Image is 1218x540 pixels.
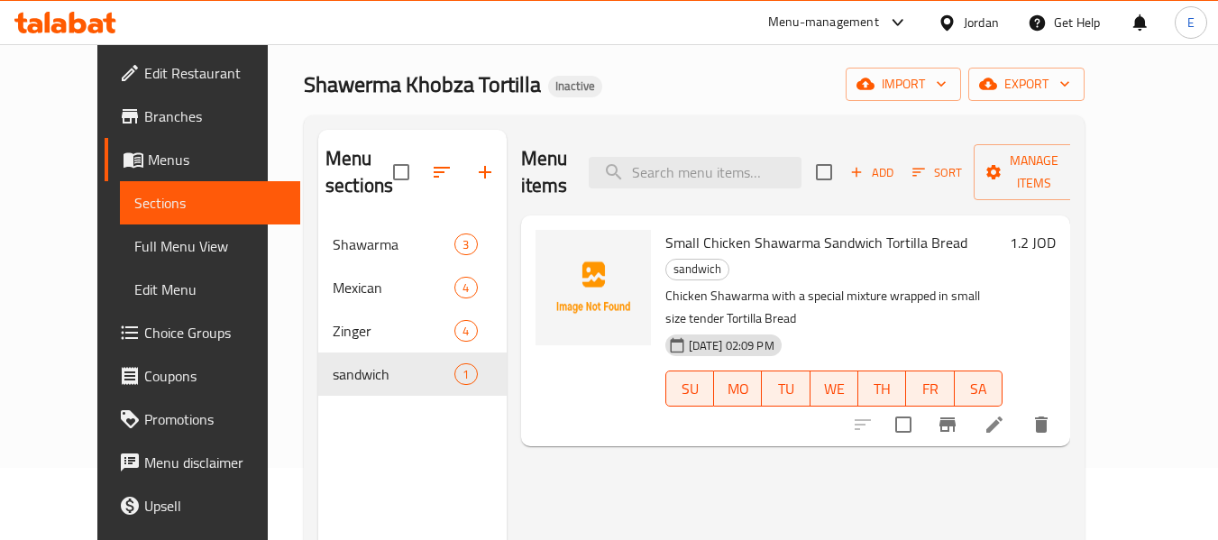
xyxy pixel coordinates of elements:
[333,363,454,385] span: sandwich
[333,277,454,298] span: Mexican
[144,105,287,127] span: Branches
[964,13,999,32] div: Jordan
[134,279,287,300] span: Edit Menu
[144,452,287,473] span: Menu disclaimer
[673,376,707,402] span: SU
[120,268,301,311] a: Edit Menu
[714,371,762,407] button: MO
[665,229,967,256] span: Small Chicken Shawarma Sandwich Tortilla Bread
[847,162,896,183] span: Add
[318,309,507,352] div: Zinger4
[325,145,393,199] h2: Menu sections
[984,414,1005,435] a: Edit menu item
[846,68,961,101] button: import
[768,12,879,33] div: Menu-management
[548,78,602,94] span: Inactive
[105,95,301,138] a: Branches
[762,371,810,407] button: TU
[665,285,1003,330] p: Chicken Shawarma with a special mixture wrapped in small size tender Tortilla Bread
[665,259,729,280] div: sandwich
[968,68,1085,101] button: export
[665,371,714,407] button: SU
[955,371,1003,407] button: SA
[144,62,287,84] span: Edit Restaurant
[333,233,454,255] span: Shawarma
[105,354,301,398] a: Coupons
[105,51,301,95] a: Edit Restaurant
[666,259,728,279] span: sandwich
[536,230,651,345] img: Small Chicken Shawarma Sandwich Tortilla Bread
[454,363,477,385] div: items
[682,337,782,354] span: [DATE] 02:09 PM
[548,76,602,97] div: Inactive
[304,64,541,105] span: Shawerma Khobza Tortilla
[134,235,287,257] span: Full Menu View
[120,181,301,224] a: Sections
[884,406,922,444] span: Select to update
[926,403,969,446] button: Branch-specific-item
[454,320,477,342] div: items
[906,371,954,407] button: FR
[521,145,568,199] h2: Menu items
[333,320,454,342] span: Zinger
[860,73,947,96] span: import
[455,236,476,253] span: 3
[858,371,906,407] button: TH
[105,311,301,354] a: Choice Groups
[1187,13,1195,32] span: E
[455,279,476,297] span: 4
[144,322,287,343] span: Choice Groups
[1010,230,1056,255] h6: 1.2 JOD
[454,233,477,255] div: items
[843,159,901,187] span: Add item
[148,149,287,170] span: Menus
[721,376,755,402] span: MO
[455,366,476,383] span: 1
[810,371,858,407] button: WE
[843,159,901,187] button: Add
[144,365,287,387] span: Coupons
[988,150,1080,195] span: Manage items
[382,153,420,191] span: Select all sections
[318,352,507,396] div: sandwich1
[901,159,974,187] span: Sort items
[974,144,1094,200] button: Manage items
[865,376,899,402] span: TH
[962,376,995,402] span: SA
[120,224,301,268] a: Full Menu View
[818,376,851,402] span: WE
[805,153,843,191] span: Select section
[318,223,507,266] div: Shawarma3
[769,376,802,402] span: TU
[318,266,507,309] div: Mexican4
[912,162,962,183] span: Sort
[144,495,287,517] span: Upsell
[1020,403,1063,446] button: delete
[463,151,507,194] button: Add section
[318,215,507,403] nav: Menu sections
[105,441,301,484] a: Menu disclaimer
[589,157,801,188] input: search
[908,159,966,187] button: Sort
[983,73,1070,96] span: export
[144,408,287,430] span: Promotions
[105,138,301,181] a: Menus
[420,151,463,194] span: Sort sections
[913,376,947,402] span: FR
[134,192,287,214] span: Sections
[105,398,301,441] a: Promotions
[105,484,301,527] a: Upsell
[455,323,476,340] span: 4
